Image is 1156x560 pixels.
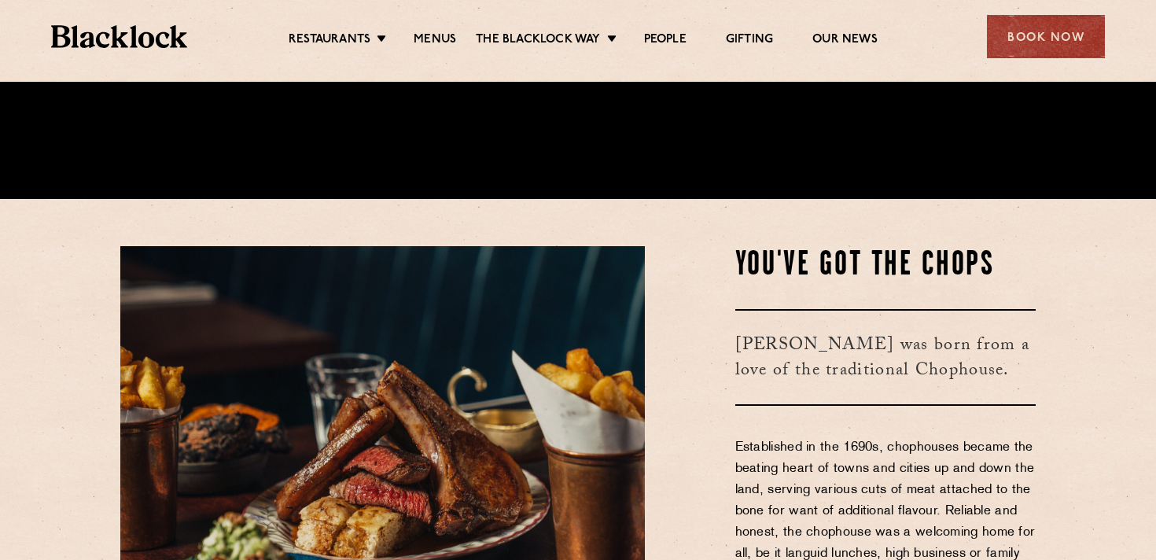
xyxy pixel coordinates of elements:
[51,25,187,48] img: BL_Textured_Logo-footer-cropped.svg
[726,32,773,50] a: Gifting
[476,32,600,50] a: The Blacklock Way
[644,32,687,50] a: People
[735,246,1036,286] h2: You've Got The Chops
[414,32,456,50] a: Menus
[987,15,1105,58] div: Book Now
[812,32,878,50] a: Our News
[289,32,370,50] a: Restaurants
[735,309,1036,406] h3: [PERSON_NAME] was born from a love of the traditional Chophouse.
